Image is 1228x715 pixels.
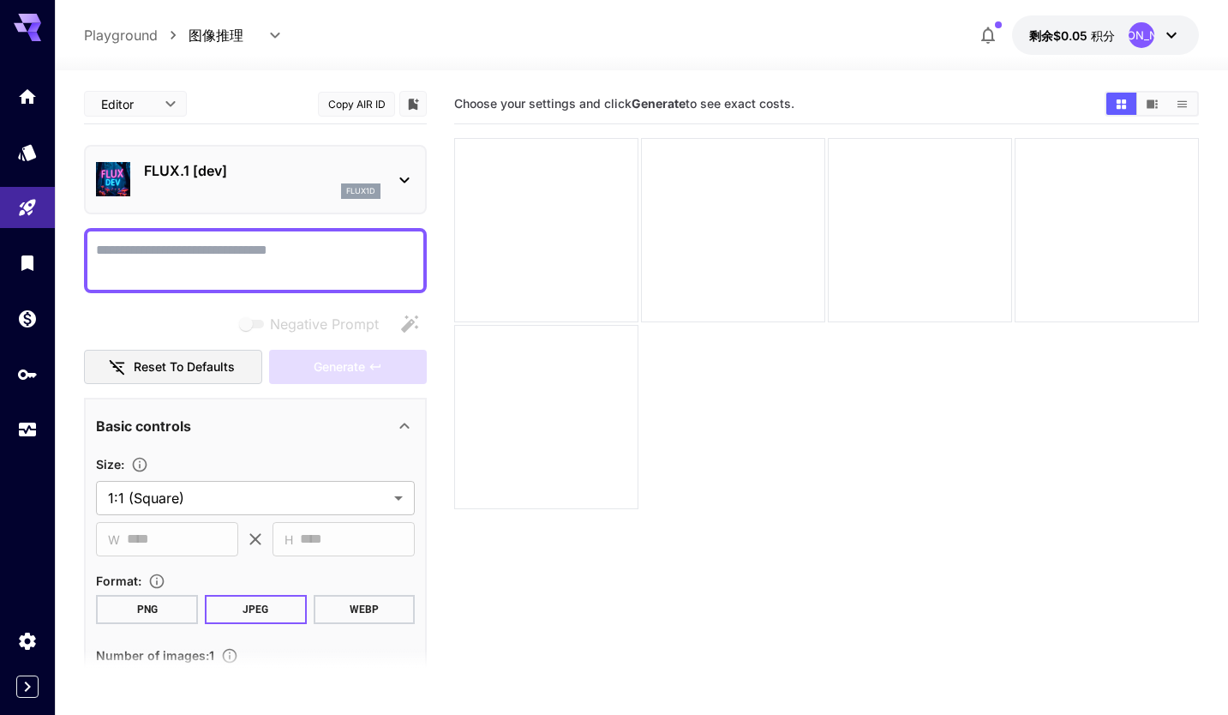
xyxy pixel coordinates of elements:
[1029,27,1115,45] div: 0.05 美元
[96,406,415,447] div: Basic controls
[1029,28,1087,43] font: 剩余$0.05
[16,676,39,698] button: Expand sidebar
[632,96,686,111] b: Generate
[96,648,214,663] span: Number of images : 1
[108,530,120,550] span: W
[96,574,141,588] span: Format :
[1137,93,1167,115] button: Show images in video view
[1106,93,1136,115] button: Show images in grid view
[270,314,379,334] span: Negative Prompt
[1105,91,1199,117] div: Show images in grid viewShow images in video viewShow images in list view
[17,364,38,385] div: API 密钥
[1012,15,1199,55] button: 0.05 美元[PERSON_NAME]
[17,252,38,273] div: 图书馆
[17,141,38,163] div: 模型
[205,595,307,624] button: JPEG
[17,419,38,441] div: 用法
[346,185,375,197] p: flux1d
[314,595,416,624] button: WEBP
[454,96,794,111] span: Choose your settings and click to see exact costs.
[405,93,421,114] button: Add to library
[96,416,191,436] p: Basic controls
[84,25,158,45] a: Playground
[96,595,198,624] button: PNG
[214,647,245,664] button: Specify how many images to generate in a single request. Each image generation will be charged se...
[318,92,395,117] button: Copy AIR ID
[1091,28,1115,43] font: 积分
[96,457,124,472] span: Size :
[17,630,38,652] div: 设置
[101,95,154,113] span: Editor
[1167,93,1197,115] button: Show images in list view
[144,160,380,181] p: FLUX.1 [dev]
[96,153,415,206] div: FLUX.1 [dev]flux1d
[17,86,38,107] div: 家
[1095,28,1187,42] font: [PERSON_NAME]
[17,197,38,219] div: 操场
[17,308,38,329] div: 钱包
[141,573,172,590] button: Choose the file format for the output image.
[236,313,392,334] span: Negative prompts are not compatible with the selected model.
[108,488,387,508] span: 1:1 (Square)
[84,25,189,45] nav: 面包屑
[285,530,293,550] span: H
[189,27,243,44] font: 图像推理
[84,350,262,385] button: Reset to defaults
[124,456,155,473] button: Adjust the dimensions of the generated image by specifying its width and height in pixels, or sel...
